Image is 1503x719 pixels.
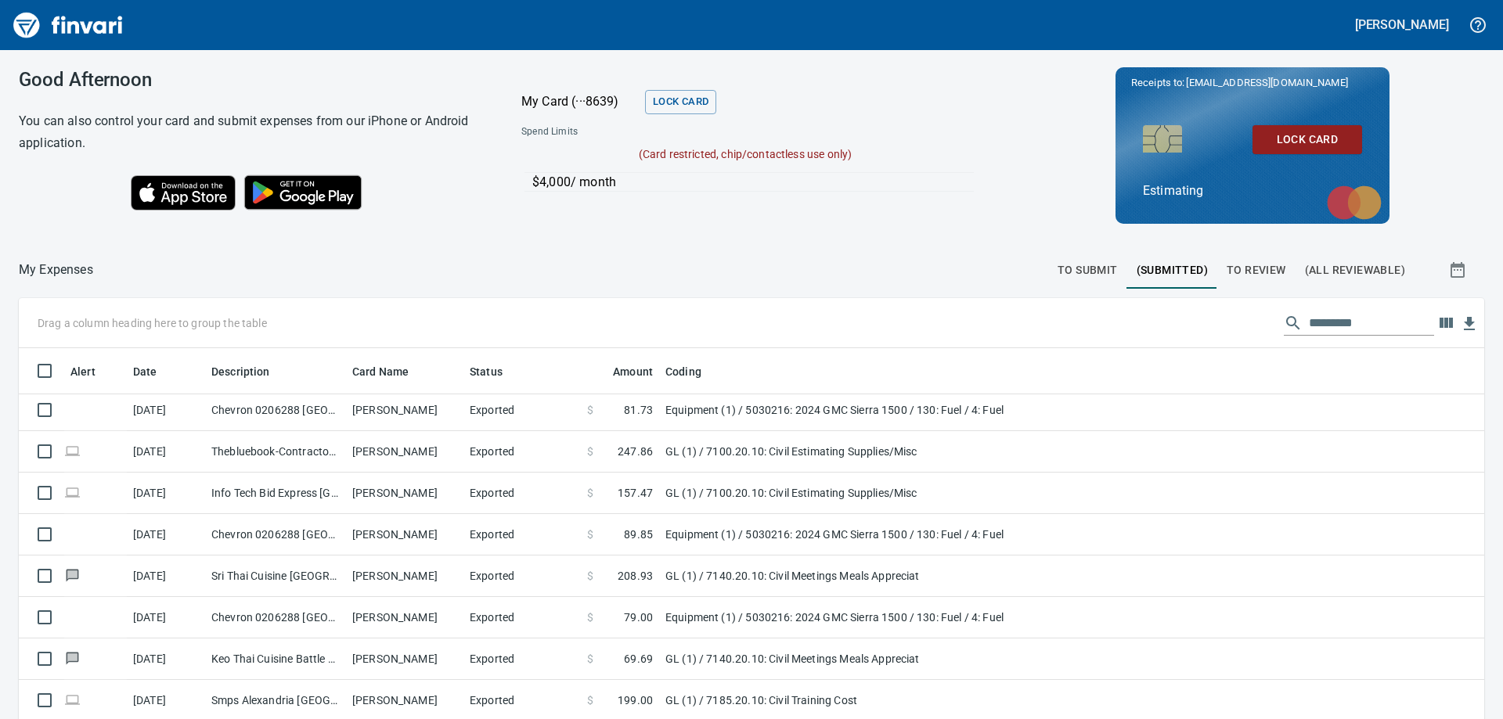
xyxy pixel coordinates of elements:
[509,146,982,162] p: This card is currently restricted to physical (chip or contactless) use only. Please contact supp...
[127,390,205,431] td: [DATE]
[1434,251,1484,289] button: Show transactions within a particular date range
[665,362,701,381] span: Coding
[659,431,1051,473] td: GL (1) / 7100.20.10: Civil Estimating Supplies/Misc
[1143,182,1362,200] p: Estimating
[205,431,346,473] td: Thebluebook-Contractor Jefferson Vly [GEOGRAPHIC_DATA]
[587,527,593,542] span: $
[346,473,463,514] td: [PERSON_NAME]
[624,609,653,625] span: 79.00
[1265,130,1350,149] span: Lock Card
[205,555,346,597] td: Sri Thai Cuisine [GEOGRAPHIC_DATA] [GEOGRAPHIC_DATA]
[19,110,482,154] h6: You can also control your card and submit expenses from our iPhone or Android application.
[1058,261,1118,280] span: To Submit
[352,362,429,381] span: Card Name
[618,485,653,501] span: 157.47
[659,555,1051,597] td: GL (1) / 7140.20.10: Civil Meetings Meals Appreciat
[587,444,593,459] span: $
[346,431,463,473] td: [PERSON_NAME]
[1355,16,1449,33] h5: [PERSON_NAME]
[1305,261,1405,280] span: (All Reviewable)
[521,92,639,111] p: My Card (···8639)
[127,431,205,473] td: [DATE]
[70,362,96,381] span: Alert
[463,638,581,680] td: Exported
[346,638,463,680] td: [PERSON_NAME]
[587,485,593,501] span: $
[1184,75,1349,90] span: [EMAIL_ADDRESS][DOMAIN_NAME]
[1434,311,1458,335] button: Choose columns to display
[1252,125,1362,154] button: Lock Card
[593,362,653,381] span: Amount
[346,514,463,555] td: [PERSON_NAME]
[346,390,463,431] td: [PERSON_NAME]
[133,362,178,381] span: Date
[587,402,593,418] span: $
[587,568,593,584] span: $
[521,124,778,140] span: Spend Limits
[463,555,581,597] td: Exported
[587,609,593,625] span: $
[645,90,716,114] button: Lock Card
[127,638,205,680] td: [DATE]
[624,651,653,667] span: 69.69
[9,6,127,44] img: Finvari
[19,69,482,91] h3: Good Afternoon
[659,638,1051,680] td: GL (1) / 7140.20.10: Civil Meetings Meals Appreciat
[624,402,653,418] span: 81.73
[659,514,1051,555] td: Equipment (1) / 5030216: 2024 GMC Sierra 1500 / 130: Fuel / 4: Fuel
[64,695,81,705] span: Online transaction
[653,93,708,111] span: Lock Card
[133,362,157,381] span: Date
[205,390,346,431] td: Chevron 0206288 [GEOGRAPHIC_DATA]
[205,473,346,514] td: Info Tech Bid Express [GEOGRAPHIC_DATA] [GEOGRAPHIC_DATA]
[532,173,974,192] p: $4,000 / month
[463,473,581,514] td: Exported
[205,638,346,680] td: Keo Thai Cuisine Battle Ground [GEOGRAPHIC_DATA]
[1137,261,1208,280] span: (Submitted)
[19,261,93,279] p: My Expenses
[19,261,93,279] nav: breadcrumb
[127,514,205,555] td: [DATE]
[659,390,1051,431] td: Equipment (1) / 5030216: 2024 GMC Sierra 1500 / 130: Fuel / 4: Fuel
[211,362,290,381] span: Description
[127,597,205,638] td: [DATE]
[463,514,581,555] td: Exported
[64,446,81,456] span: Online transaction
[1227,261,1286,280] span: To Review
[463,390,581,431] td: Exported
[211,362,270,381] span: Description
[470,362,503,381] span: Status
[205,514,346,555] td: Chevron 0206288 [GEOGRAPHIC_DATA]
[587,692,593,708] span: $
[463,597,581,638] td: Exported
[624,527,653,542] span: 89.85
[1131,75,1374,91] p: Receipts to:
[64,653,81,663] span: Has messages
[1319,178,1389,228] img: mastercard.svg
[70,362,116,381] span: Alert
[463,431,581,473] td: Exported
[587,651,593,667] span: $
[131,175,236,210] img: Download on the App Store
[127,473,205,514] td: [DATE]
[38,315,267,331] p: Drag a column heading here to group the table
[618,444,653,459] span: 247.86
[618,692,653,708] span: 199.00
[64,570,81,581] span: Has messages
[613,362,653,381] span: Amount
[470,362,523,381] span: Status
[665,362,722,381] span: Coding
[236,167,370,218] img: Get it on Google Play
[659,473,1051,514] td: GL (1) / 7100.20.10: Civil Estimating Supplies/Misc
[659,597,1051,638] td: Equipment (1) / 5030216: 2024 GMC Sierra 1500 / 130: Fuel / 4: Fuel
[618,568,653,584] span: 208.93
[127,555,205,597] td: [DATE]
[64,487,81,498] span: Online transaction
[1458,312,1481,336] button: Download table
[346,597,463,638] td: [PERSON_NAME]
[205,597,346,638] td: Chevron 0206288 [GEOGRAPHIC_DATA]
[346,555,463,597] td: [PERSON_NAME]
[352,362,409,381] span: Card Name
[1351,13,1453,37] button: [PERSON_NAME]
